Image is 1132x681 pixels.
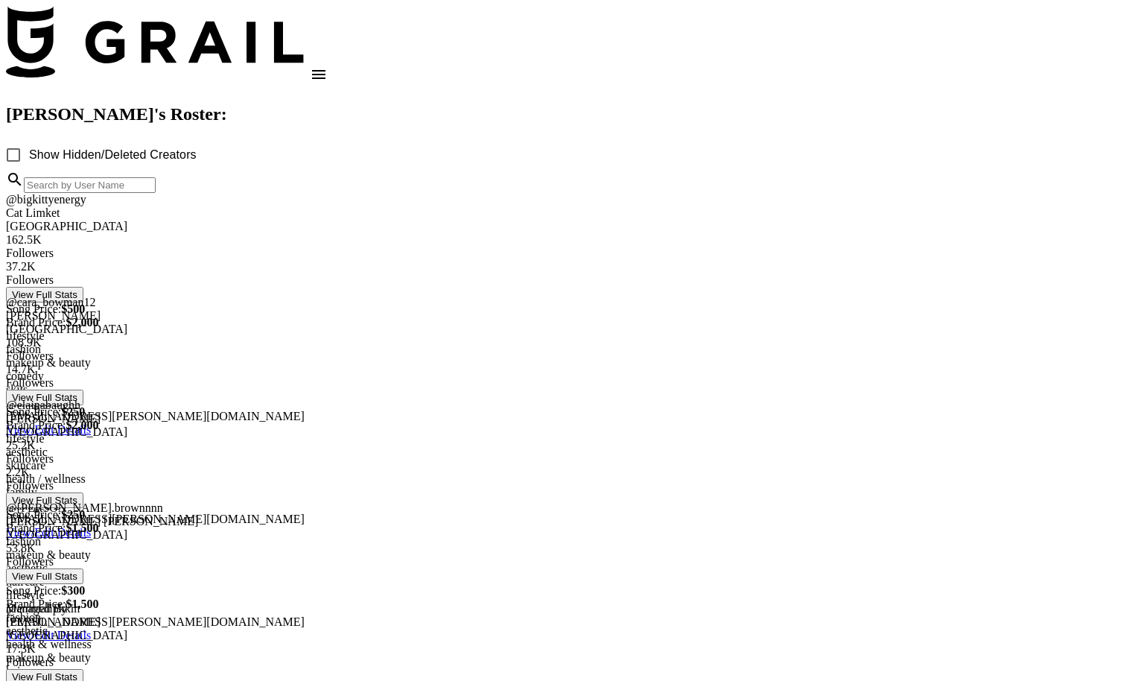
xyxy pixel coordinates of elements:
[6,193,1126,206] div: @ bigkittyenergy
[6,399,1126,412] div: @ elainabaughh
[6,390,83,405] button: View Full Stats
[6,598,66,610] span: Brand Price:
[6,323,1126,336] div: [GEOGRAPHIC_DATA]
[6,501,1126,515] div: @ [PERSON_NAME].brownnnn
[6,425,1126,439] div: [GEOGRAPHIC_DATA]
[6,412,1126,425] div: [PERSON_NAME]
[66,598,98,610] strong: $ 1,500
[61,584,85,597] strong: $ 300
[6,584,61,597] span: Song Price:
[6,349,1126,363] div: Followers
[6,6,304,77] img: Grail Talent
[6,492,83,508] button: View Full Stats
[6,220,1126,233] div: [GEOGRAPHIC_DATA]
[24,177,156,193] input: Search by User Name
[6,542,1126,555] div: 53.8K
[6,479,1126,492] div: Followers
[29,146,197,164] span: Show Hidden/Deleted Creators
[6,642,1126,656] div: 17.3K
[6,336,1126,349] div: 108.9K
[6,452,1126,466] div: Followers
[6,260,1126,273] div: 37.2K
[6,439,1126,452] div: 25.2K
[6,104,1126,124] h1: [PERSON_NAME] 's Roster:
[6,466,1126,479] div: 2.2K
[6,206,1126,220] div: Cat Limket
[6,602,1126,615] div: @ emmalipkkin
[6,273,1126,287] div: Followers
[304,60,334,89] button: open drawer
[6,568,83,584] button: View Full Stats
[6,528,1126,542] div: [GEOGRAPHIC_DATA]
[6,615,1126,629] div: [PERSON_NAME]
[6,233,1126,247] div: 162.5K
[6,296,1126,309] div: @ cara_bowman12
[6,629,1126,642] div: [GEOGRAPHIC_DATA]
[6,287,83,303] button: View Full Stats
[6,555,1126,568] div: Followers
[6,376,1126,390] div: Followers
[6,309,1126,323] div: [PERSON_NAME]
[6,656,1126,669] div: Followers
[6,247,1126,260] div: Followers
[6,363,1126,376] div: 14.7K
[6,515,1126,528] div: [PERSON_NAME] [PERSON_NAME]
